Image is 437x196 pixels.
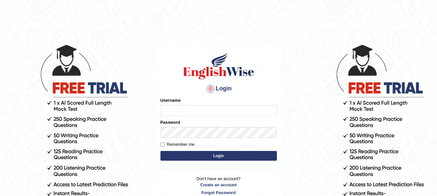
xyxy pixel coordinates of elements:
button: Login [160,151,277,161]
p: Don't have an account? [160,176,277,196]
a: Create an account [160,182,277,188]
label: Password [160,119,180,125]
label: Username [160,97,181,103]
img: Logo of English Wise sign in for intelligent practice with AI [182,51,256,80]
input: Remember me [160,143,165,147]
a: Forgot Password [160,190,277,196]
label: Remember me [160,141,195,148]
h4: Login [160,84,277,94]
